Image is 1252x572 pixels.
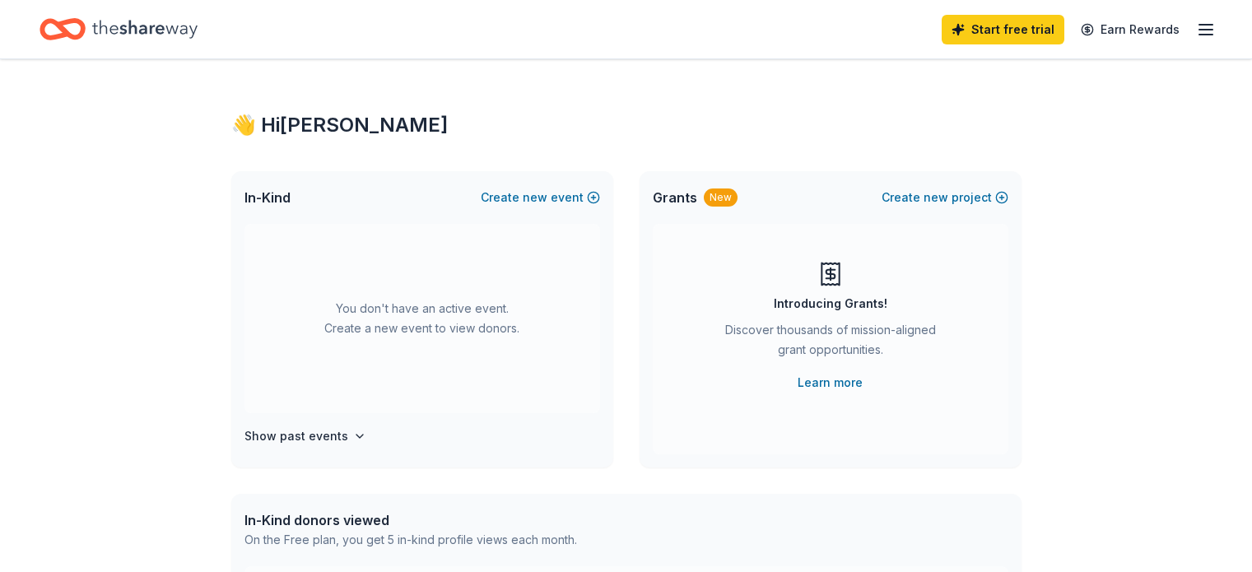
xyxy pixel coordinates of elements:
div: On the Free plan, you get 5 in-kind profile views each month. [244,530,577,550]
h4: Show past events [244,426,348,446]
div: Introducing Grants! [774,294,887,314]
div: In-Kind donors viewed [244,510,577,530]
span: new [924,188,948,207]
a: Home [40,10,198,49]
span: In-Kind [244,188,291,207]
div: You don't have an active event. Create a new event to view donors. [244,224,600,413]
div: 👋 Hi [PERSON_NAME] [231,112,1022,138]
span: Grants [653,188,697,207]
a: Earn Rewards [1071,15,1189,44]
div: New [704,188,738,207]
div: Discover thousands of mission-aligned grant opportunities. [719,320,942,366]
a: Start free trial [942,15,1064,44]
button: Createnewproject [882,188,1008,207]
span: new [523,188,547,207]
a: Learn more [798,373,863,393]
button: Createnewevent [481,188,600,207]
button: Show past events [244,426,366,446]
